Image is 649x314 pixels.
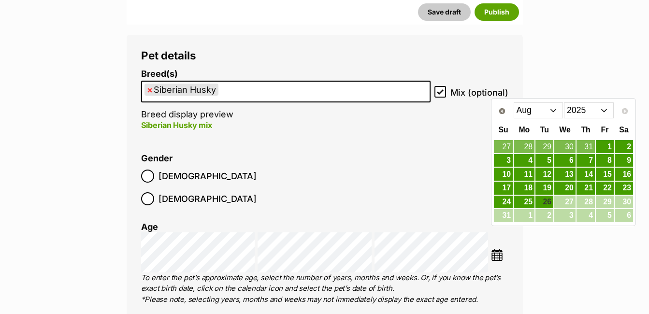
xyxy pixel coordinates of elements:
[499,126,508,134] span: Sunday
[596,182,614,195] a: 22
[615,182,633,195] a: 23
[141,69,431,79] label: Breed(s)
[514,209,534,222] span: 1
[494,140,513,153] a: 27
[621,107,629,115] span: Next
[141,69,431,141] li: Breed display preview
[494,168,513,181] a: 10
[535,140,553,153] a: 29
[596,196,614,209] span: 29
[554,196,576,209] span: 27
[577,209,595,222] span: 4
[159,192,257,205] span: [DEMOGRAPHIC_DATA]
[596,209,614,222] span: 5
[554,154,576,167] a: 6
[494,209,513,222] span: 31
[141,49,196,62] span: Pet details
[519,126,530,134] span: Monday
[514,154,534,167] a: 4
[540,126,549,134] span: Tuesday
[141,272,508,305] p: To enter the pet’s approximate age, select the number of years, months and weeks. Or, if you know...
[596,154,614,167] a: 8
[494,154,513,167] a: 3
[514,196,534,209] a: 25
[494,103,510,119] a: Prev
[554,168,576,181] a: 13
[554,209,576,222] span: 3
[498,107,506,115] span: Prev
[514,168,534,181] a: 11
[577,196,595,209] span: 28
[475,3,519,21] button: Publish
[554,140,576,153] a: 30
[601,126,609,134] span: Friday
[577,154,595,167] a: 7
[577,168,595,181] a: 14
[159,170,257,183] span: [DEMOGRAPHIC_DATA]
[147,84,153,96] span: ×
[418,3,471,21] button: Save draft
[615,140,633,153] a: 2
[514,140,534,153] a: 28
[450,86,508,99] span: Mix (optional)
[514,182,534,195] a: 18
[144,84,218,96] li: Siberian Husky
[535,168,553,181] a: 12
[535,154,553,167] a: 5
[615,168,633,181] a: 16
[535,196,553,209] a: 26
[577,140,595,153] a: 31
[615,154,633,167] a: 9
[141,154,173,164] label: Gender
[559,126,570,134] span: Wednesday
[494,182,513,195] a: 17
[615,196,633,209] span: 30
[577,182,595,195] a: 21
[141,119,431,131] p: Siberian Husky mix
[494,196,513,209] a: 24
[615,209,633,222] span: 6
[491,249,503,261] img: ...
[535,182,553,195] a: 19
[581,126,590,134] span: Thursday
[141,222,158,232] label: Age
[596,140,614,153] a: 1
[596,168,614,181] a: 15
[617,103,633,119] a: Next
[535,209,553,222] span: 2
[619,126,628,134] span: Saturday
[554,182,576,195] a: 20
